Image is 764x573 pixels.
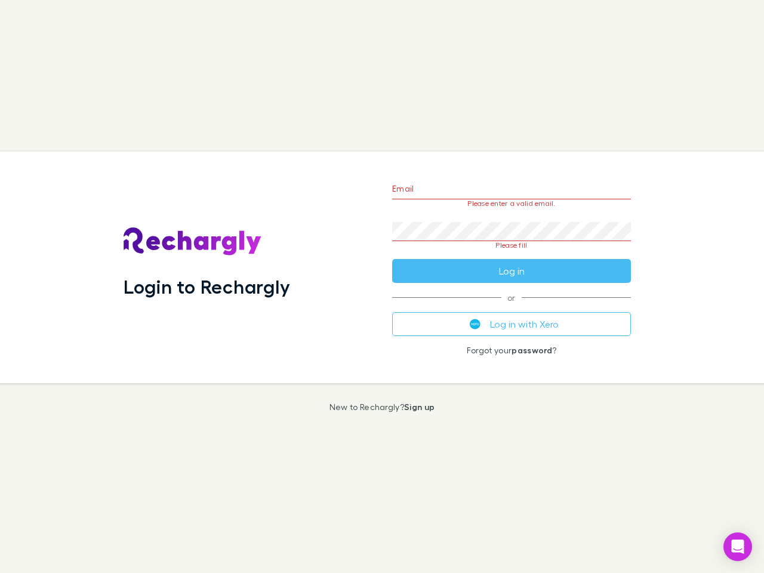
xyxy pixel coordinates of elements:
h1: Login to Rechargly [124,275,290,298]
a: password [512,345,552,355]
span: or [392,297,631,298]
button: Log in with Xero [392,312,631,336]
p: Forgot your ? [392,346,631,355]
img: Xero's logo [470,319,480,329]
img: Rechargly's Logo [124,227,262,256]
p: Please fill [392,241,631,249]
p: New to Rechargly? [329,402,435,412]
a: Sign up [404,402,435,412]
p: Please enter a valid email. [392,199,631,208]
div: Open Intercom Messenger [723,532,752,561]
button: Log in [392,259,631,283]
